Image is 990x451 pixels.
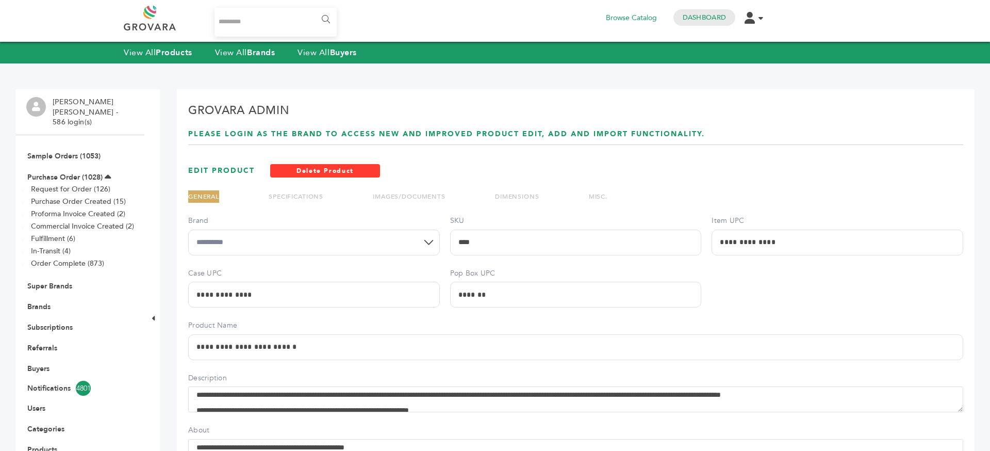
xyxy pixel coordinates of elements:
[31,209,125,219] a: Proforma Invoice Created (2)
[27,364,49,374] a: Buyers
[31,221,134,231] a: Commercial Invoice Created (2)
[27,172,103,182] a: Purchase Order (1028)
[270,164,380,178] a: Delete Product
[712,216,963,226] label: Item UPC
[188,166,255,176] h1: EDIT PRODUCT
[188,216,440,226] label: Brand
[27,281,72,291] a: Super Brands
[31,234,75,244] a: Fulfillment (6)
[76,381,91,396] span: 4801
[26,97,46,117] img: profile.png
[247,47,275,58] strong: Brands
[31,197,126,206] a: Purchase Order Created (15)
[31,246,71,256] a: In-Transit (4)
[298,47,357,58] a: View AllBuyers
[31,184,110,194] a: Request for Order (126)
[450,268,702,279] label: Pop Box UPC
[215,47,275,58] a: View AllBrands
[683,13,726,22] a: Dashboard
[214,8,337,37] input: Search...
[269,192,323,201] a: SPECIFICATIONS
[27,381,133,396] a: Notifications4801
[495,192,539,201] a: DIMENSIONS
[589,192,607,201] a: MISC.
[27,323,73,332] a: Subscriptions
[124,47,192,58] a: View AllProducts
[606,12,657,24] a: Browse Catalog
[188,373,963,383] label: Description
[188,103,963,124] h2: Grovara Admin
[27,151,101,161] a: Sample Orders (1053)
[53,97,142,127] li: [PERSON_NAME] [PERSON_NAME] - 586 login(s)
[188,320,963,331] label: Product Name
[27,302,51,312] a: Brands
[27,404,45,413] a: Users
[27,343,57,353] a: Referrals
[31,259,104,268] a: Order Complete (873)
[156,47,192,58] strong: Products
[188,425,963,436] label: About
[188,192,219,201] a: GENERAL
[188,268,440,279] label: Case UPC
[27,424,64,434] a: Categories
[330,47,357,58] strong: Buyers
[450,216,702,226] label: SKU
[373,192,445,201] a: IMAGES/DOCUMENTS
[188,129,963,139] h1: Please login as the Brand to access new and improved Product Edit, Add and Import functionality.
